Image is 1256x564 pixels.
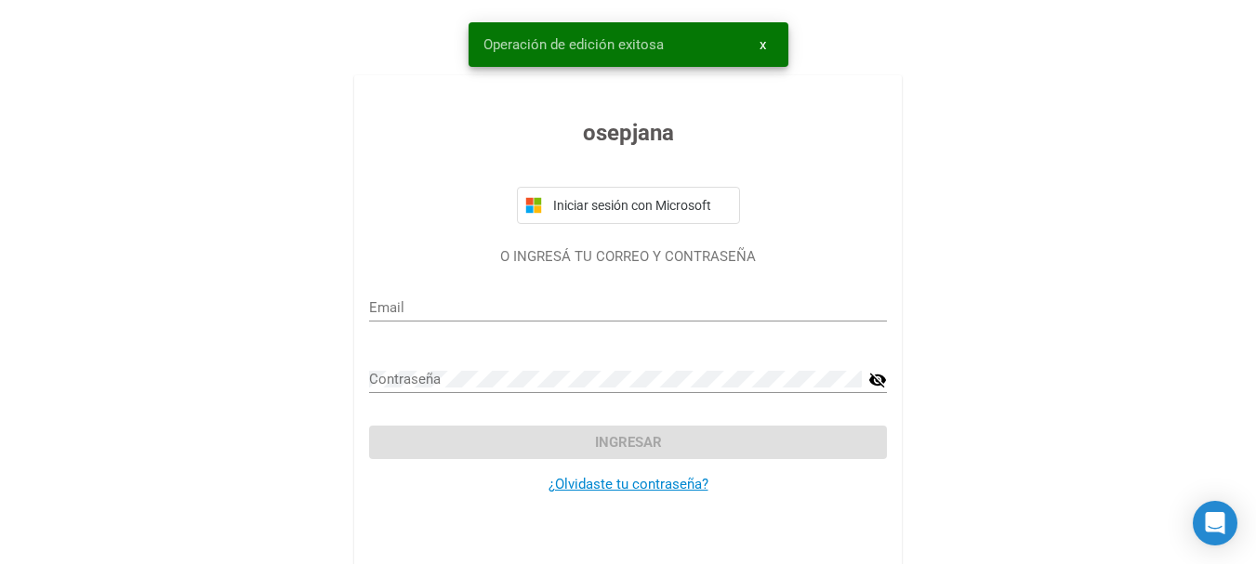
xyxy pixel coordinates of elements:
[483,35,664,54] span: Operación de edición exitosa
[549,198,732,213] span: Iniciar sesión con Microsoft
[369,116,887,150] h3: osepjana
[517,187,740,224] button: Iniciar sesión con Microsoft
[760,36,766,53] span: x
[745,28,781,61] button: x
[369,426,887,459] button: Ingresar
[369,246,887,268] p: O INGRESÁ TU CORREO Y CONTRASEÑA
[1193,501,1237,545] div: Open Intercom Messenger
[595,434,662,451] span: Ingresar
[868,369,887,391] mat-icon: visibility_off
[549,476,708,492] a: ¿Olvidaste tu contraseña?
